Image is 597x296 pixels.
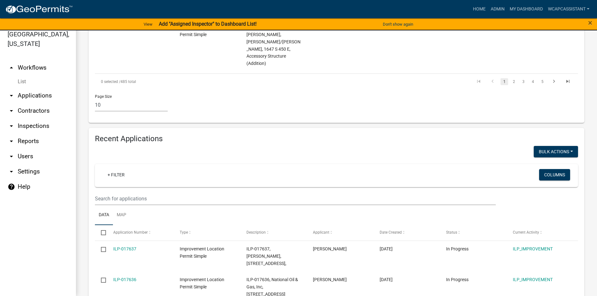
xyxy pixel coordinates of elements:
span: ILP-017637, McCormick, Brandi, 423 Linnwood Dr, [246,246,286,266]
i: help [8,183,15,191]
a: My Dashboard [507,3,545,15]
i: arrow_drop_down [8,168,15,175]
a: ILP-017636 [113,277,136,282]
datatable-header-cell: Current Activity [507,225,573,240]
a: View [141,19,155,29]
span: × [588,18,592,27]
i: arrow_drop_down [8,107,15,115]
a: 2 [510,78,518,85]
a: ILP-017637 [113,246,136,251]
a: go to next page [548,78,560,85]
span: Application Number [113,230,148,235]
a: 3 [519,78,527,85]
a: Map [113,205,130,225]
a: 4 [529,78,537,85]
i: arrow_drop_down [8,122,15,130]
datatable-header-cell: Application Number [107,225,174,240]
span: Matt Alexander [313,277,347,282]
span: Type [180,230,188,235]
datatable-header-cell: Status [440,225,507,240]
datatable-header-cell: Applicant [307,225,374,240]
button: Close [588,19,592,27]
span: Improvement Location Permit Simple [180,277,224,289]
datatable-header-cell: Select [95,225,107,240]
button: Don't show again [380,19,416,29]
span: In Progress [446,277,469,282]
a: Home [470,3,488,15]
a: Data [95,205,113,225]
span: Improvement Location Permit Simple [180,246,224,259]
li: page 4 [528,76,538,87]
span: 0 selected / [101,79,121,84]
i: arrow_drop_down [8,137,15,145]
div: 485 total [95,74,286,90]
button: Columns [539,169,570,180]
input: Search for applications [95,192,496,205]
i: arrow_drop_up [8,64,15,72]
datatable-header-cell: Type [174,225,240,240]
span: Current Activity [513,230,539,235]
i: arrow_drop_down [8,153,15,160]
a: 1 [501,78,508,85]
a: 5 [538,78,546,85]
li: page 1 [500,76,509,87]
a: ILP_IMPROVEMENT [513,246,553,251]
li: page 2 [509,76,519,87]
span: 08/13/2025 [380,277,393,282]
span: Applicant [313,230,329,235]
h4: Recent Applications [95,134,578,143]
strong: Add "Assigned Inspector" to Dashboard List! [159,21,257,27]
span: lana Garcia [313,246,347,251]
i: arrow_drop_down [8,92,15,99]
a: Admin [488,3,507,15]
span: Date Created [380,230,402,235]
a: go to first page [473,78,485,85]
a: wcapcassistant [545,3,592,15]
a: ILP_IMPROVEMENT [513,277,553,282]
li: page 5 [538,76,547,87]
span: Status [446,230,457,235]
span: In Progress [446,246,469,251]
span: 08/13/2025 [380,246,393,251]
button: Bulk Actions [534,146,578,157]
span: Description [246,230,266,235]
datatable-header-cell: Description [240,225,307,240]
li: page 3 [519,76,528,87]
a: + Filter [103,169,130,180]
datatable-header-cell: Date Created [373,225,440,240]
a: go to last page [562,78,574,85]
a: go to previous page [487,78,499,85]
